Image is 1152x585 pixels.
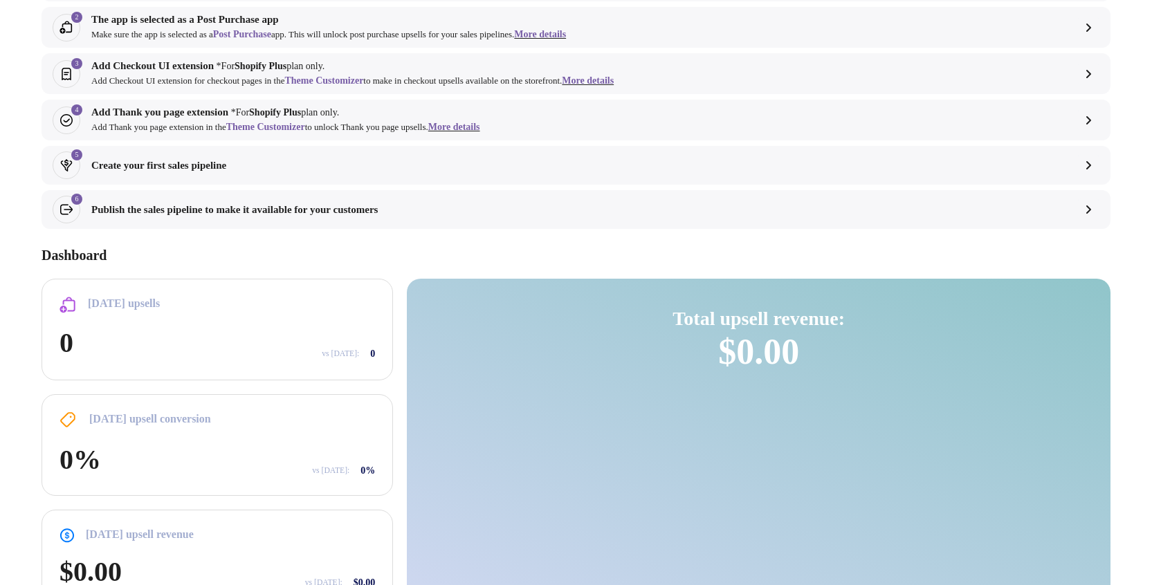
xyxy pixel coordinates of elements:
span: *For plan only. [231,107,340,118]
div: 3 [71,58,82,69]
span: Post Purchase [213,29,271,39]
span: 0 [60,325,212,361]
span: Theme Customizer [226,122,305,132]
span: Theme Customizer [284,75,363,86]
span: Add Thank you page extension [91,106,228,118]
span: The app is selected as a Post Purchase app [91,14,279,25]
div: 6 [71,194,82,205]
h2: Total upsell revenue: [673,306,845,331]
div: Add Thank you page extension in the to unlock Thank you page upsells. [91,120,480,135]
span: More details [514,29,566,39]
strong: Shopify Plus [249,107,301,118]
strong: Shopify Plus [235,61,286,71]
span: $0.00 [673,331,845,373]
span: [DATE] upsells [88,297,160,310]
div: Make sure the app is selected as a app. This will unlock post purchase upsells for your sales pip... [91,27,566,42]
span: Publish the sales pipeline to make it available for your customers [91,204,378,215]
div: 5 [71,149,82,160]
button: Theme Customizer [221,115,311,140]
span: [DATE] upsell conversion [89,412,211,426]
span: Create your first sales pipeline [91,160,226,171]
div: 2 [71,12,82,23]
span: 0% [360,465,375,476]
span: More details [428,122,480,132]
span: Add Checkout UI extension [91,60,214,71]
button: More details [556,68,619,93]
small: vs [DATE]: [312,466,349,475]
button: Theme Customizer [279,68,369,93]
span: [DATE] upsell revenue [86,528,194,541]
span: 0 [370,349,375,359]
span: *For plan only. [217,61,325,71]
span: 0% [60,442,212,478]
small: vs [DATE]: [322,349,359,358]
button: Post Purchase [208,22,277,47]
h2: Dashboard [42,247,107,263]
button: More details [423,115,486,140]
div: 4 [71,104,82,115]
button: More details [509,22,572,47]
div: Add Checkout UI extension for checkout pages in the to make in checkout upsells available on the ... [91,73,614,89]
span: More details [562,75,614,86]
